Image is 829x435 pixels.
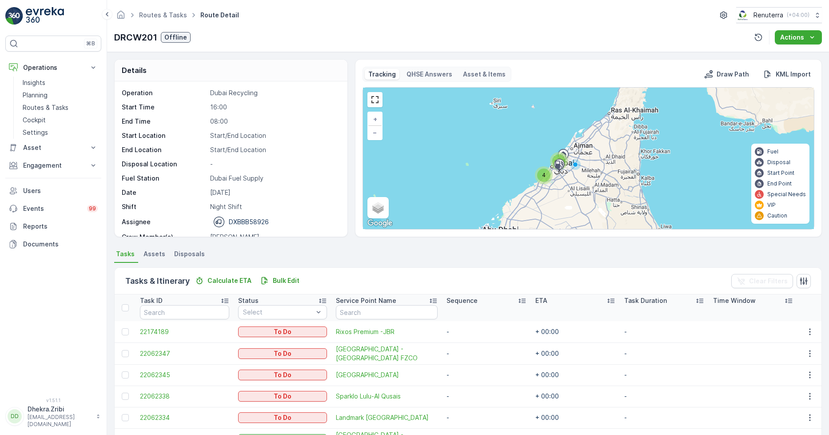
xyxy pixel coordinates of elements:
[238,326,327,337] button: To Do
[442,407,531,428] td: -
[363,88,814,229] div: 0
[736,10,750,20] img: Screenshot_2024-07-26_at_13.33.01.png
[767,159,790,166] p: Disposal
[749,277,788,286] p: Clear Filters
[767,148,778,155] p: Fuel
[26,7,64,25] img: logo_light-DOdMpM7g.png
[407,70,452,79] p: QHSE Answers
[161,32,191,43] button: Offline
[23,128,48,137] p: Settings
[550,152,568,170] div: 6
[140,392,229,401] a: 22062338
[238,348,327,359] button: To Do
[122,131,207,140] p: Start Location
[5,59,101,77] button: Operations
[760,69,814,80] button: KML Import
[116,13,126,21] a: Homepage
[114,31,157,44] p: DRCW201
[140,296,163,305] p: Task ID
[442,364,531,386] td: -
[717,70,749,79] p: Draw Path
[368,113,382,126] a: Zoom In
[713,296,756,305] p: Time Window
[442,342,531,364] td: -
[140,371,229,379] a: 22062345
[336,345,438,362] span: [GEOGRAPHIC_DATA] -[GEOGRAPHIC_DATA] FZCO
[274,392,291,401] p: To Do
[210,233,338,242] p: [PERSON_NAME]
[23,204,82,213] p: Events
[274,349,291,358] p: To Do
[5,398,101,403] span: v 1.51.1
[139,11,187,19] a: Routes & Tasks
[736,7,822,23] button: Renuterra(+04:00)
[140,413,229,422] span: 22062334
[731,274,793,288] button: Clear Filters
[620,342,709,364] td: -
[442,386,531,407] td: -
[210,131,338,140] p: Start/End Location
[776,70,811,79] p: KML Import
[767,180,792,187] p: End Point
[5,217,101,235] a: Reports
[336,413,438,422] span: Landmark [GEOGRAPHIC_DATA]
[336,371,438,379] a: Sparklo Lulu Center Village
[122,145,207,154] p: End Location
[531,321,620,342] td: + 00:00
[238,412,327,423] button: To Do
[775,30,822,44] button: Actions
[140,305,229,319] input: Search
[336,345,438,362] a: Centara Mirage Beach Resort -Dubai FZCO
[86,40,95,47] p: ⌘B
[368,93,382,106] a: View Fullscreen
[243,308,313,317] p: Select
[210,202,338,211] p: Night Shift
[5,139,101,157] button: Asset
[143,250,165,258] span: Assets
[210,174,338,183] p: Dubai Fuel Supply
[5,182,101,200] a: Users
[787,12,809,19] p: ( +04:00 )
[23,91,48,100] p: Planning
[210,160,338,169] p: -
[753,11,783,20] p: Renuterra
[191,275,255,286] button: Calculate ETA
[125,275,190,287] p: Tasks & Itinerary
[122,393,129,400] div: Toggle Row Selected
[23,116,46,125] p: Cockpit
[23,240,98,249] p: Documents
[28,414,92,428] p: [EMAIL_ADDRESS][DOMAIN_NAME]
[8,409,22,423] div: DD
[5,200,101,217] a: Events99
[780,33,804,42] p: Actions
[210,103,338,112] p: 16:00
[199,11,241,20] span: Route Detail
[122,414,129,421] div: Toggle Row Selected
[620,321,709,342] td: -
[257,275,303,286] button: Bulk Edit
[122,217,151,226] p: Assignee
[767,191,806,198] p: Special Needs
[122,202,207,211] p: Shift
[210,117,338,126] p: 08:00
[122,328,129,335] div: Toggle Row Selected
[701,69,753,80] button: Draw Path
[336,327,438,336] a: Rixos Premium -JBR
[19,77,101,89] a: Insights
[122,160,207,169] p: Disposal Location
[23,161,84,170] p: Engagement
[238,296,259,305] p: Status
[5,235,101,253] a: Documents
[336,392,438,401] a: Sparklo Lulu-Al Qusais
[122,188,207,197] p: Date
[140,349,229,358] a: 22062347
[229,217,269,226] p: DXBBB58926
[368,198,388,217] a: Layers
[531,386,620,407] td: + 00:00
[531,342,620,364] td: + 00:00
